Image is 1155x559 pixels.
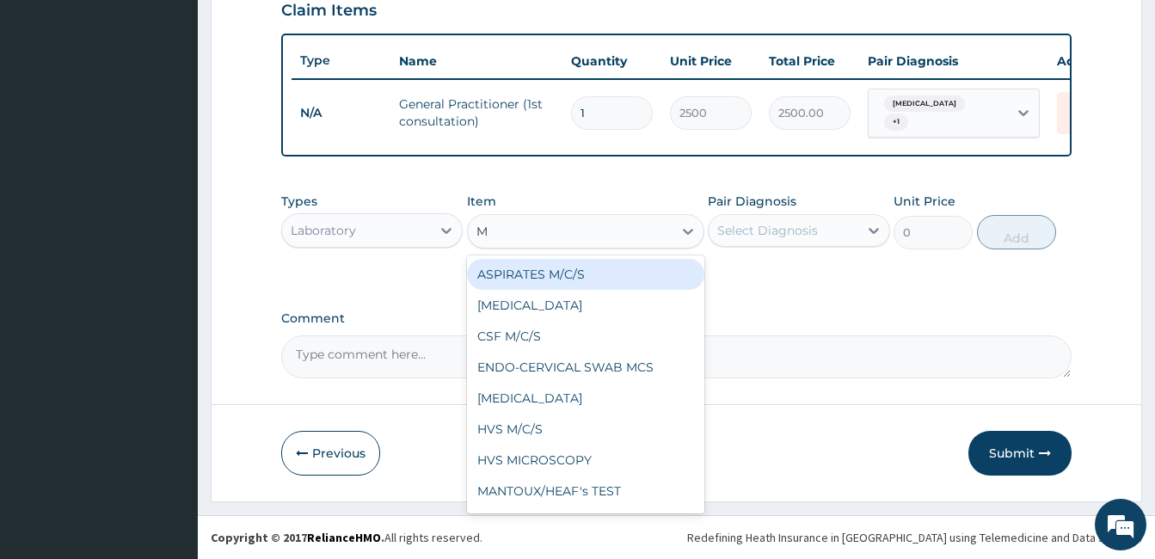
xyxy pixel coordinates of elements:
footer: All rights reserved. [198,515,1155,559]
div: MANTOUX/HEAF's TEST [467,476,704,507]
div: MCHC [467,507,704,537]
button: Add [977,215,1056,249]
th: Actions [1048,44,1134,78]
th: Quantity [562,44,661,78]
div: Laboratory [291,222,356,239]
label: Types [281,194,317,209]
td: N/A [292,97,390,129]
div: CSF M/C/S [467,321,704,352]
span: [MEDICAL_DATA] [884,95,965,113]
div: ENDO-CERVICAL SWAB MCS [467,352,704,383]
h3: Claim Items [281,2,377,21]
div: Redefining Heath Insurance in [GEOGRAPHIC_DATA] using Telemedicine and Data Science! [687,529,1142,546]
div: ASPIRATES M/C/S [467,259,704,290]
img: d_794563401_company_1708531726252_794563401 [32,86,70,129]
th: Name [390,44,562,78]
div: [MEDICAL_DATA] [467,383,704,414]
th: Pair Diagnosis [859,44,1048,78]
span: + 1 [884,114,908,131]
button: Submit [968,431,1072,476]
div: [MEDICAL_DATA] [467,290,704,321]
div: Minimize live chat window [282,9,323,50]
div: Chat with us now [89,96,289,119]
label: Comment [281,311,1072,326]
a: RelianceHMO [307,530,381,545]
label: Unit Price [894,193,955,210]
strong: Copyright © 2017 . [211,530,384,545]
th: Type [292,45,390,77]
div: HVS MICROSCOPY [467,445,704,476]
th: Total Price [760,44,859,78]
span: We're online! [100,169,237,343]
div: HVS M/C/S [467,414,704,445]
label: Pair Diagnosis [708,193,796,210]
div: Select Diagnosis [717,222,818,239]
th: Unit Price [661,44,760,78]
td: General Practitioner (1st consultation) [390,87,562,138]
textarea: Type your message and hit 'Enter' [9,375,328,435]
label: Item [467,193,496,210]
button: Previous [281,431,380,476]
